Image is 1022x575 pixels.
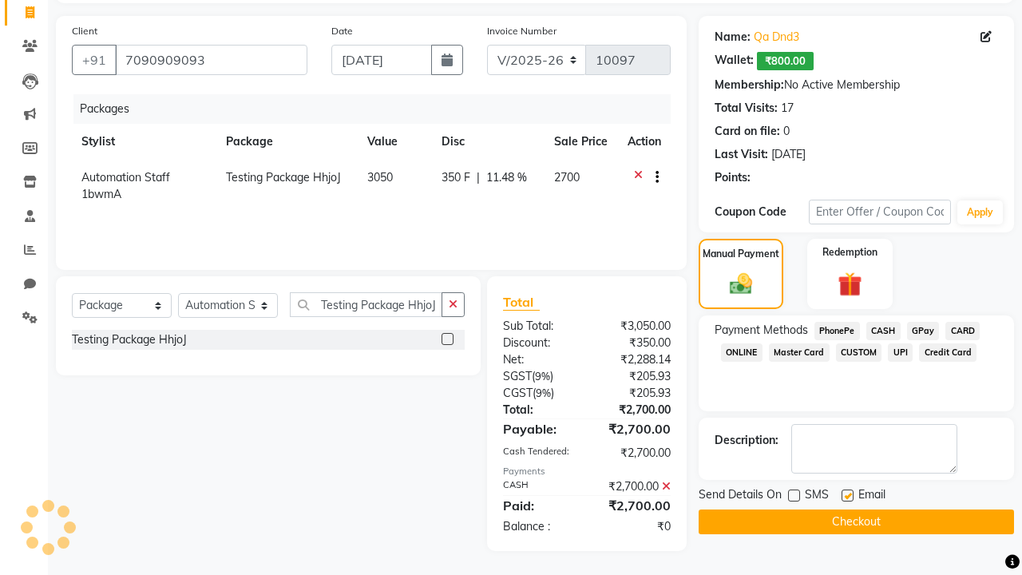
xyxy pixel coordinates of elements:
[535,370,550,383] span: 9%
[503,386,533,400] span: CGST
[491,318,587,335] div: Sub Total:
[491,518,587,535] div: Balance :
[587,518,683,535] div: ₹0
[115,45,307,75] input: Search by Name/Mobile/Email/Code
[73,94,683,124] div: Packages
[491,402,587,418] div: Total:
[491,496,587,515] div: Paid:
[72,24,97,38] label: Client
[587,402,683,418] div: ₹2,700.00
[503,369,532,383] span: SGST
[809,200,951,224] input: Enter Offer / Coupon Code
[587,419,683,438] div: ₹2,700.00
[367,170,393,184] span: 3050
[715,100,778,117] div: Total Visits:
[715,204,809,220] div: Coupon Code
[432,124,545,160] th: Disc
[618,124,671,160] th: Action
[491,445,587,462] div: Cash Tendered:
[836,343,882,362] span: CUSTOM
[754,29,799,46] a: Qa Dnd3
[545,124,618,160] th: Sale Price
[781,100,794,117] div: 17
[715,322,808,339] span: Payment Methods
[814,322,860,340] span: PhonePe
[715,77,998,93] div: No Active Membership
[216,124,358,160] th: Package
[822,245,877,260] label: Redemption
[699,510,1014,534] button: Checkout
[486,169,527,186] span: 11.48 %
[587,368,683,385] div: ₹205.93
[358,124,432,160] th: Value
[715,169,751,186] div: Points:
[503,465,671,478] div: Payments
[491,368,587,385] div: ( )
[587,496,683,515] div: ₹2,700.00
[290,292,442,317] input: Search
[442,169,470,186] span: 350 F
[503,294,540,311] span: Total
[587,478,683,495] div: ₹2,700.00
[587,445,683,462] div: ₹2,700.00
[805,486,829,506] span: SMS
[491,419,587,438] div: Payable:
[491,478,587,495] div: CASH
[957,200,1003,224] button: Apply
[715,123,780,140] div: Card on file:
[81,170,170,201] span: Automation Staff 1bwmA
[331,24,353,38] label: Date
[723,271,760,297] img: _cash.svg
[715,146,768,163] div: Last Visit:
[888,343,913,362] span: UPI
[72,124,216,160] th: Stylist
[72,331,187,348] div: Testing Package HhjoJ
[757,52,814,70] span: ₹800.00
[587,318,683,335] div: ₹3,050.00
[945,322,980,340] span: CARD
[587,385,683,402] div: ₹205.93
[554,170,580,184] span: 2700
[715,77,784,93] div: Membership:
[536,387,551,399] span: 9%
[715,432,778,449] div: Description:
[783,123,790,140] div: 0
[587,335,683,351] div: ₹350.00
[587,351,683,368] div: ₹2,288.14
[715,29,751,46] div: Name:
[907,322,940,340] span: GPay
[769,343,830,362] span: Master Card
[477,169,480,186] span: |
[866,322,901,340] span: CASH
[771,146,806,163] div: [DATE]
[703,247,779,261] label: Manual Payment
[858,486,885,506] span: Email
[491,335,587,351] div: Discount:
[830,269,870,299] img: _gift.svg
[72,45,117,75] button: +91
[699,486,782,506] span: Send Details On
[491,351,587,368] div: Net:
[491,385,587,402] div: ( )
[487,24,557,38] label: Invoice Number
[226,170,341,184] span: Testing Package HhjoJ
[721,343,763,362] span: ONLINE
[715,52,754,70] div: Wallet:
[919,343,976,362] span: Credit Card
